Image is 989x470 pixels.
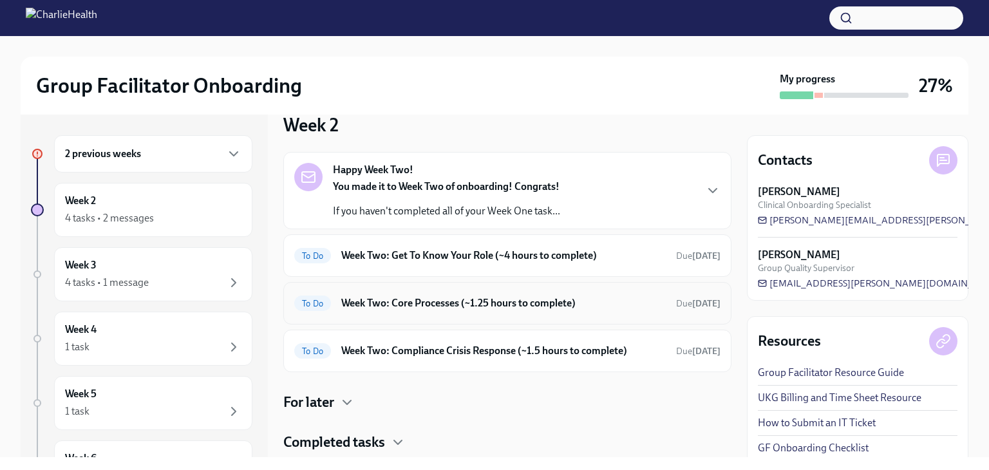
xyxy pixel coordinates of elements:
[758,441,869,455] a: GF Onboarding Checklist
[36,73,302,99] h2: Group Facilitator Onboarding
[26,8,97,28] img: CharlieHealth
[676,250,721,261] span: Due
[294,299,331,308] span: To Do
[65,276,149,290] div: 4 tasks • 1 message
[65,451,97,465] h6: Week 6
[758,185,840,199] strong: [PERSON_NAME]
[758,151,813,170] h4: Contacts
[333,180,560,193] strong: You made it to Week Two of onboarding! Congrats!
[283,393,731,412] div: For later
[31,376,252,430] a: Week 51 task
[676,298,721,309] span: Due
[294,346,331,356] span: To Do
[294,341,721,361] a: To DoWeek Two: Compliance Crisis Response (~1.5 hours to complete)Due[DATE]
[676,345,721,357] span: September 29th, 2025 10:00
[294,293,721,314] a: To DoWeek Two: Core Processes (~1.25 hours to complete)Due[DATE]
[65,387,97,401] h6: Week 5
[692,298,721,309] strong: [DATE]
[65,404,89,418] div: 1 task
[780,72,835,86] strong: My progress
[676,346,721,357] span: Due
[294,251,331,261] span: To Do
[283,433,385,452] h4: Completed tasks
[65,147,141,161] h6: 2 previous weeks
[283,433,731,452] div: Completed tasks
[31,312,252,366] a: Week 41 task
[65,340,89,354] div: 1 task
[341,296,666,310] h6: Week Two: Core Processes (~1.25 hours to complete)
[758,262,854,274] span: Group Quality Supervisor
[31,247,252,301] a: Week 34 tasks • 1 message
[676,297,721,310] span: September 29th, 2025 10:00
[758,248,840,262] strong: [PERSON_NAME]
[333,163,413,177] strong: Happy Week Two!
[341,249,666,263] h6: Week Two: Get To Know Your Role (~4 hours to complete)
[54,135,252,173] div: 2 previous weeks
[283,113,339,136] h3: Week 2
[758,199,871,211] span: Clinical Onboarding Specialist
[758,416,876,430] a: How to Submit an IT Ticket
[65,194,96,208] h6: Week 2
[758,332,821,351] h4: Resources
[31,183,252,237] a: Week 24 tasks • 2 messages
[676,250,721,262] span: September 29th, 2025 10:00
[65,323,97,337] h6: Week 4
[692,346,721,357] strong: [DATE]
[692,250,721,261] strong: [DATE]
[294,245,721,266] a: To DoWeek Two: Get To Know Your Role (~4 hours to complete)Due[DATE]
[283,393,334,412] h4: For later
[919,74,953,97] h3: 27%
[333,204,560,218] p: If you haven't completed all of your Week One task...
[65,211,154,225] div: 4 tasks • 2 messages
[65,258,97,272] h6: Week 3
[758,391,921,405] a: UKG Billing and Time Sheet Resource
[341,344,666,358] h6: Week Two: Compliance Crisis Response (~1.5 hours to complete)
[758,366,904,380] a: Group Facilitator Resource Guide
